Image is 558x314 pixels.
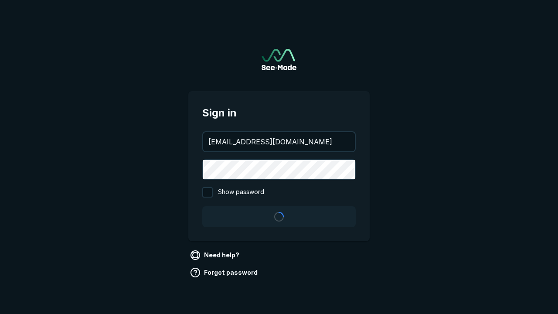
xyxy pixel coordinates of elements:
input: your@email.com [203,132,355,151]
span: Sign in [202,105,356,121]
a: Go to sign in [262,49,296,70]
a: Need help? [188,248,243,262]
span: Show password [218,187,264,198]
img: See-Mode Logo [262,49,296,70]
a: Forgot password [188,266,261,280]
